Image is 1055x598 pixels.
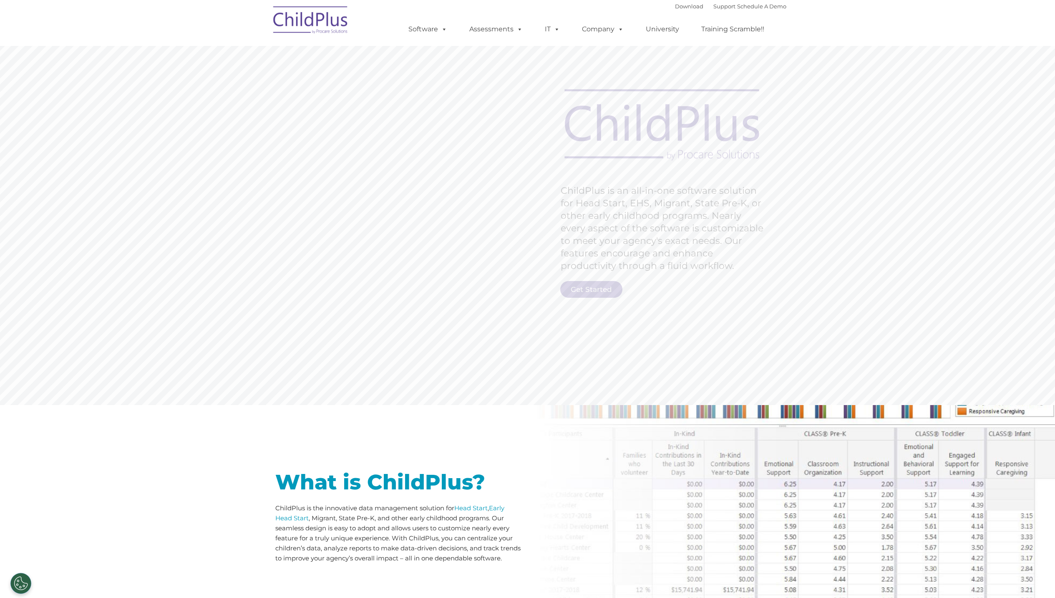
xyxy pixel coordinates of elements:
a: Training Scramble!! [693,21,773,38]
a: Support [713,3,735,10]
a: University [637,21,687,38]
button: Cookies Settings [10,573,31,594]
a: Company [574,21,632,38]
a: IT [536,21,568,38]
a: Schedule A Demo [737,3,786,10]
a: Download [675,3,703,10]
a: Assessments [461,21,531,38]
img: ChildPlus by Procare Solutions [269,0,353,42]
a: Head Start [454,504,488,512]
h1: What is ChildPlus? [275,472,521,493]
a: Get Started [560,281,622,298]
a: Software [400,21,456,38]
a: Early Head Start [275,504,504,522]
rs-layer: ChildPlus is an all-in-one software solution for Head Start, EHS, Migrant, State Pre-K, or other ... [561,185,768,272]
font: | [675,3,786,10]
p: ChildPlus is the innovative data management solution for , , Migrant, State Pre-K, and other earl... [275,503,521,563]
